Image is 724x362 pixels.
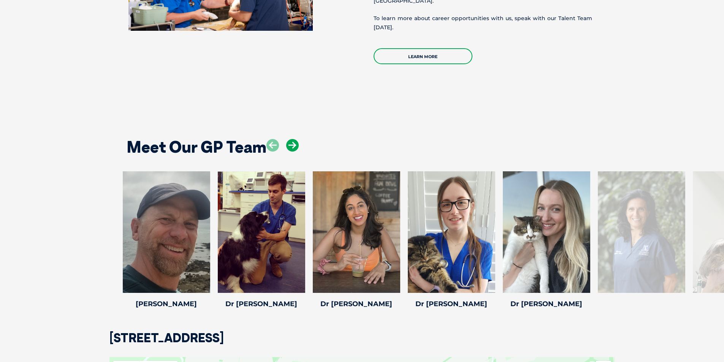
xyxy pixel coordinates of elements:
h4: Dr [PERSON_NAME] [218,300,305,307]
p: To learn more about career opportunities with us, speak with our Talent Team [DATE]. [374,14,592,32]
h4: [PERSON_NAME] [123,300,210,307]
h2: Meet Our GP Team [127,139,266,155]
h4: Dr [PERSON_NAME] [503,300,590,307]
h4: Dr [PERSON_NAME] [313,300,400,307]
a: Learn more [374,48,472,64]
h4: Dr [PERSON_NAME] [408,300,495,307]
